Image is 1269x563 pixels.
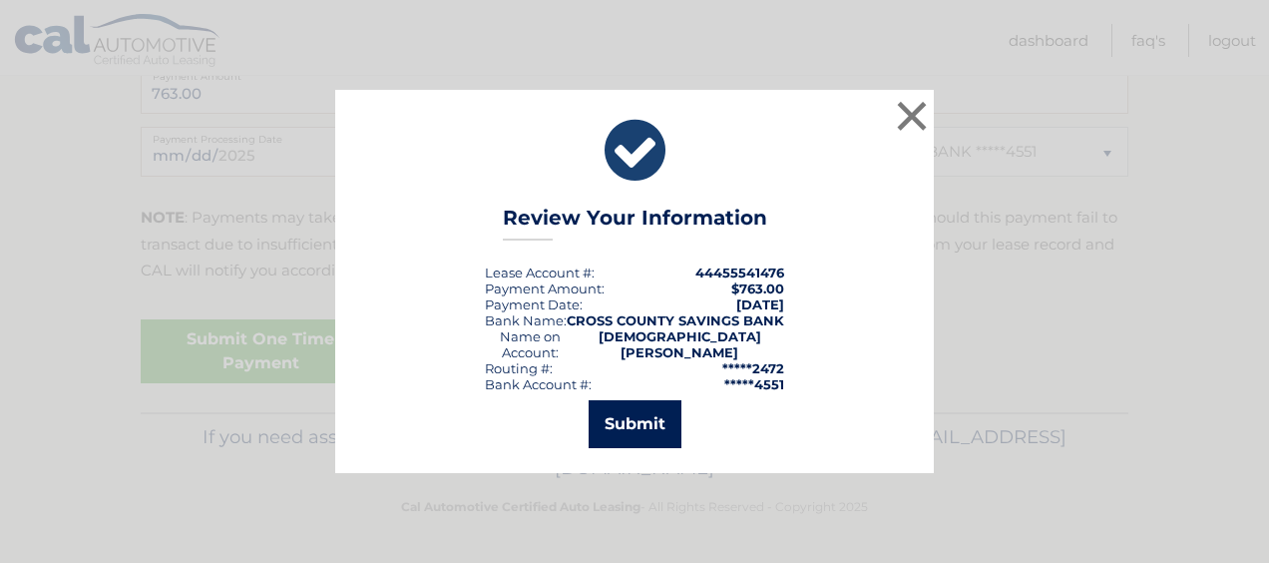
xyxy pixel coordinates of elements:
[892,96,932,136] button: ×
[567,312,784,328] strong: CROSS COUNTY SAVINGS BANK
[731,281,784,296] span: $763.00
[485,312,567,328] div: Bank Name:
[485,328,575,360] div: Name on Account:
[589,400,681,448] button: Submit
[503,206,767,241] h3: Review Your Information
[485,281,605,296] div: Payment Amount:
[485,376,592,392] div: Bank Account #:
[485,296,580,312] span: Payment Date
[485,360,553,376] div: Routing #:
[736,296,784,312] span: [DATE]
[695,265,784,281] strong: 44455541476
[485,265,595,281] div: Lease Account #:
[599,328,761,360] strong: [DEMOGRAPHIC_DATA][PERSON_NAME]
[485,296,583,312] div: :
